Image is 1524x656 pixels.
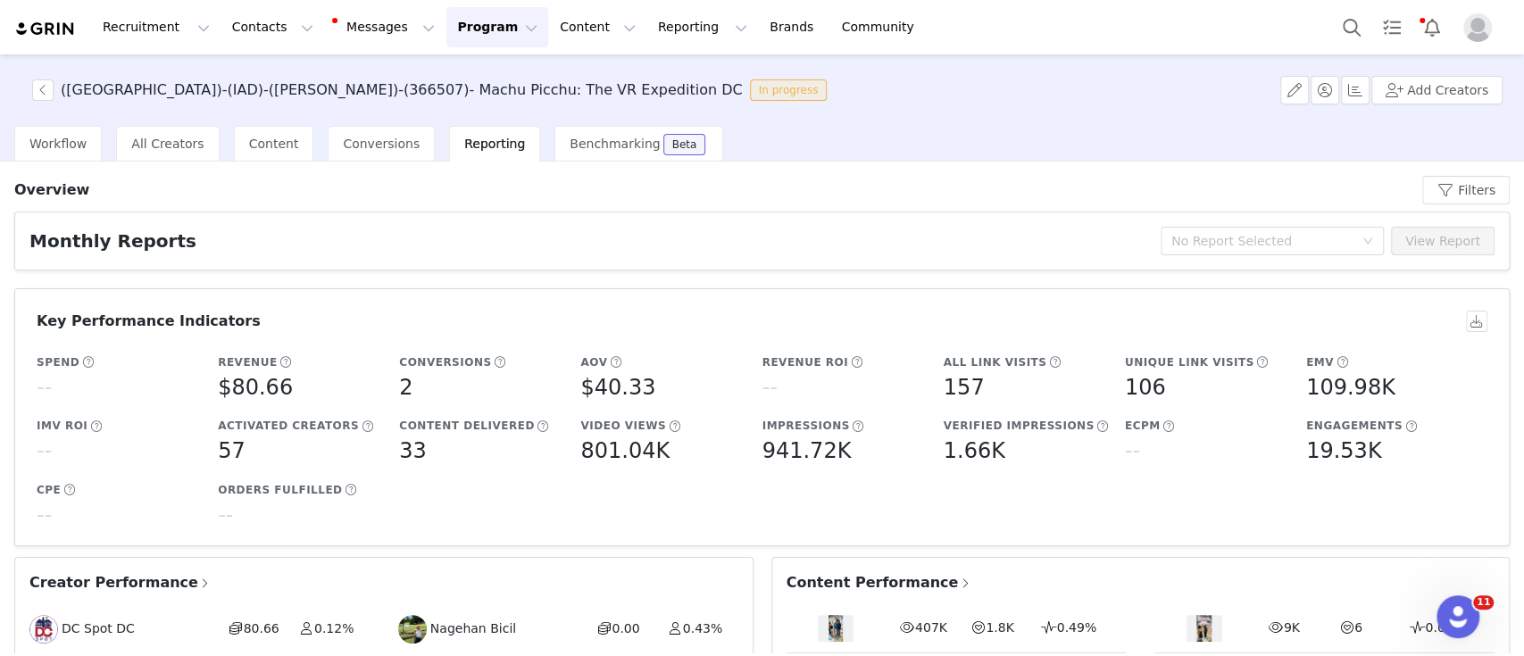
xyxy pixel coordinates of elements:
[221,7,324,47] button: Contacts
[787,572,972,594] span: Content Performance
[343,137,420,151] span: Conversions
[683,621,722,635] span: 0.43%
[1371,76,1503,104] button: Add Creators
[218,435,246,467] h5: 57
[612,621,639,635] span: 0.00
[430,619,516,638] span: Nagehan Bicil
[1125,371,1166,403] h5: 106
[944,418,1095,434] h5: Verified Impressions
[829,615,844,642] img: content thumbnail
[580,435,670,467] h5: 801.04K
[218,499,233,531] h5: --
[244,621,279,635] span: 80.66
[944,435,1005,467] h5: 1.66K
[446,7,548,47] button: Program
[218,482,342,498] h5: Orders Fulfilled
[1362,236,1373,248] i: icon: down
[1391,227,1495,255] button: View Report
[944,371,985,403] h5: 157
[647,7,758,47] button: Reporting
[1412,7,1452,47] button: Notifications
[580,371,655,403] h5: $40.33
[1422,176,1510,204] button: Filters
[1453,13,1510,42] button: Profile
[218,354,277,370] h5: Revenue
[14,21,77,37] img: grin logo
[580,418,666,434] h5: Video Views
[37,418,87,434] h5: IMV ROI
[1196,615,1212,642] img: content thumbnail
[29,137,87,151] span: Workflow
[218,418,359,434] h5: Activated Creators
[762,435,852,467] h5: 941.72K
[1125,435,1140,467] h5: --
[1057,620,1096,635] span: 0.49%
[37,311,261,332] h3: Key Performance Indicators
[1425,620,1464,635] span: 0.00%
[37,482,61,498] h5: CPE
[92,7,221,47] button: Recruitment
[131,137,204,151] span: All Creators
[1354,620,1362,635] span: 6
[61,79,743,101] h3: ([GEOGRAPHIC_DATA])-(IAD)-([PERSON_NAME])-(366507)- Machu Picchu: The VR Expedition DC
[399,418,535,434] h5: Content Delivered
[1284,620,1300,635] span: 9K
[29,572,212,594] span: Creator Performance
[580,354,607,370] h5: AOV
[762,354,849,370] h5: Revenue ROI
[1125,418,1161,434] h5: eCPM
[986,620,1013,635] span: 1.8K
[29,228,196,254] h2: Monthly Reports
[37,499,52,531] h5: --
[750,79,828,101] span: In progress
[1306,354,1334,370] h5: EMV
[1473,595,1494,610] span: 11
[325,7,446,47] button: Messages
[399,435,427,467] h5: 33
[249,137,299,151] span: Content
[944,354,1047,370] h5: All Link Visits
[398,615,427,644] img: 2dfae962-3ce1-4ce7-b995-53b53d149be4.jpg
[14,179,89,201] h3: Overview
[464,137,525,151] span: Reporting
[1332,7,1371,47] button: Search
[218,371,293,403] h5: $80.66
[399,371,412,403] h5: 2
[29,615,58,644] img: 75895f96-b8ff-49eb-95f3-4dfefecbeb85--s.jpg
[32,79,834,101] span: [object Object]
[915,620,947,635] span: 407K
[831,7,933,47] a: Community
[1463,13,1492,42] img: placeholder-profile.jpg
[37,354,79,370] h5: Spend
[672,139,697,150] div: Beta
[1306,371,1395,403] h5: 109.98K
[759,7,829,47] a: Brands
[549,7,646,47] button: Content
[570,137,660,151] span: Benchmarking
[1306,418,1403,434] h5: Engagements
[762,371,778,403] h5: --
[62,619,135,638] span: DC Spot DC
[1306,435,1381,467] h5: 19.53K
[399,354,491,370] h5: Conversions
[762,418,850,434] h5: Impressions
[1125,354,1254,370] h5: Unique Link Visits
[1171,232,1353,250] div: No Report Selected
[314,621,354,635] span: 0.12%
[37,371,52,403] h5: --
[1437,595,1479,638] iframe: Intercom live chat
[37,435,52,467] h5: --
[1372,7,1412,47] a: Tasks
